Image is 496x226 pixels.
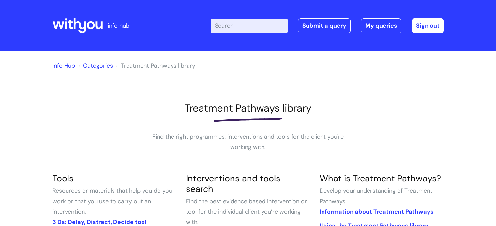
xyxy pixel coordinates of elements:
a: My queries [361,18,401,33]
span: Resources or materials that help you do your work or that you use to carry out an intervention. [53,187,174,216]
a: Categories [83,62,113,70]
a: Tools [53,173,74,184]
input: Search [211,19,288,33]
h1: Treatment Pathways library [53,102,444,114]
li: Treatment Pathways library [114,60,195,71]
a: Sign out [412,18,444,33]
a: What is Treatment Pathways? [320,173,441,184]
a: Information about Treatment Pathways [320,208,434,216]
a: 3 Ds: Delay, Distract, Decide tool [53,218,146,226]
a: Submit a query [298,18,351,33]
li: Solution home [77,60,113,71]
p: Find the right programmes, interventions and tools for the client you're working with. [150,131,346,153]
a: Interventions and tools search [186,173,280,194]
a: Info Hub [53,62,75,70]
span: Develop your understanding of Treatment Pathways [320,187,432,205]
div: | - [211,18,444,33]
p: info hub [108,20,129,31]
